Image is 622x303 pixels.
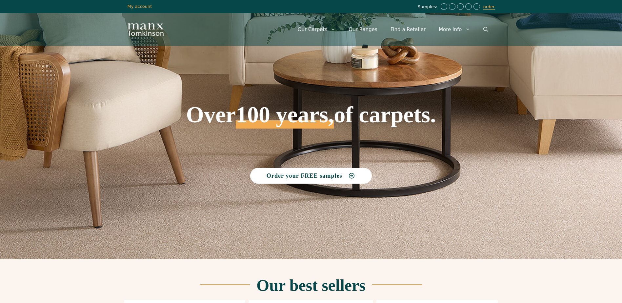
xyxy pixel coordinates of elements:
[250,168,372,184] a: Order your FREE samples
[267,173,342,179] span: Order your FREE samples
[384,20,432,39] a: Find a Retailer
[291,20,495,39] nav: Primary
[128,23,164,36] img: Manx Tomkinson
[342,20,384,39] a: Our Ranges
[256,277,365,293] h2: Our best sellers
[477,20,495,39] a: Open Search Bar
[291,20,342,39] a: Our Carpets
[128,56,495,129] h1: Over of carpets.
[432,20,476,39] a: More Info
[418,4,439,10] span: Samples:
[483,4,495,10] a: order
[128,4,152,9] a: My account
[236,109,334,129] span: 100 years,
